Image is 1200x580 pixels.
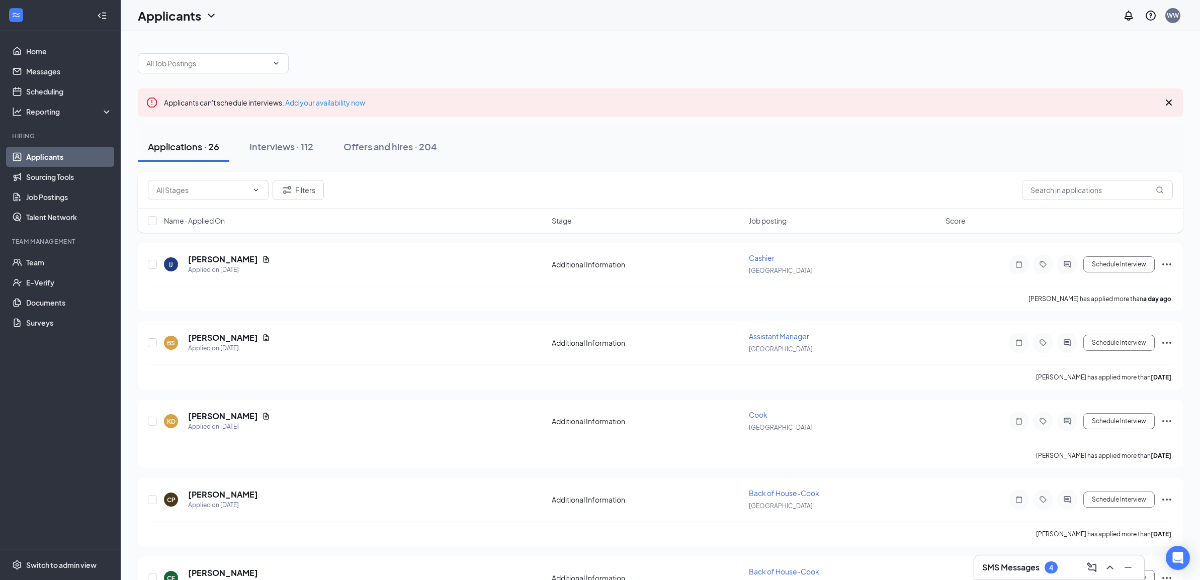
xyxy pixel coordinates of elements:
[1037,260,1049,268] svg: Tag
[26,81,112,102] a: Scheduling
[281,184,293,196] svg: Filter
[1151,452,1171,459] b: [DATE]
[1104,561,1116,573] svg: ChevronUp
[1120,559,1136,575] button: Minimize
[12,560,22,570] svg: Settings
[156,184,248,196] input: All Stages
[1102,559,1118,575] button: ChevronUp
[188,567,258,578] h5: [PERSON_NAME]
[26,313,112,333] a: Surveys
[1013,417,1025,425] svg: Note
[1161,337,1173,349] svg: Ellipses
[272,59,280,67] svg: ChevronDown
[1167,11,1179,20] div: WW
[188,332,258,343] h5: [PERSON_NAME]
[273,180,324,200] button: Filter Filters
[188,343,270,353] div: Applied on [DATE]
[1037,339,1049,347] svg: Tag
[167,496,176,504] div: CP
[1037,417,1049,425] svg: Tag
[12,107,22,117] svg: Analysis
[12,237,110,246] div: Team Management
[1036,451,1173,460] p: [PERSON_NAME] has applied more than .
[262,334,270,342] svg: Document
[1037,496,1049,504] svg: Tag
[1122,561,1134,573] svg: Minimize
[164,216,225,226] span: Name · Applied On
[1022,180,1173,200] input: Search in applications
[552,259,743,269] div: Additional Information
[749,332,809,341] span: Assistant Manager
[138,7,201,24] h1: Applicants
[1013,339,1025,347] svg: Note
[1036,373,1173,381] p: [PERSON_NAME] has applied more than .
[946,216,966,226] span: Score
[26,560,97,570] div: Switch to admin view
[1156,186,1164,194] svg: MagnifyingGlass
[146,96,158,109] svg: Error
[1161,415,1173,427] svg: Ellipses
[749,345,813,353] span: [GEOGRAPHIC_DATA]
[26,207,112,227] a: Talent Network
[1083,256,1155,272] button: Schedule Interview
[552,338,743,348] div: Additional Information
[26,272,112,293] a: E-Verify
[262,255,270,263] svg: Document
[97,11,107,21] svg: Collapse
[749,489,819,498] span: Back of House-Cook
[749,424,813,431] span: [GEOGRAPHIC_DATA]
[1028,295,1173,303] p: [PERSON_NAME] has applied more than .
[1143,295,1171,303] b: a day ago
[249,140,313,153] div: Interviews · 112
[749,267,813,274] span: [GEOGRAPHIC_DATA]
[1166,546,1190,570] div: Open Intercom Messenger
[749,567,819,576] span: Back of House-Cook
[1061,260,1073,268] svg: ActiveChat
[552,495,743,505] div: Additional Information
[26,61,112,81] a: Messages
[1145,10,1157,22] svg: QuestionInfo
[1084,559,1100,575] button: ComposeMessage
[982,562,1040,573] h3: SMS Messages
[1151,530,1171,538] b: [DATE]
[1083,413,1155,429] button: Schedule Interview
[169,260,173,269] div: IJ
[146,58,268,69] input: All Job Postings
[749,410,767,419] span: Cook
[188,489,258,500] h5: [PERSON_NAME]
[344,140,437,153] div: Offers and hires · 204
[1123,10,1135,22] svg: Notifications
[188,265,270,275] div: Applied on [DATE]
[12,132,110,140] div: Hiring
[1061,339,1073,347] svg: ActiveChat
[1083,335,1155,351] button: Schedule Interview
[252,186,260,194] svg: ChevronDown
[26,107,113,117] div: Reporting
[188,422,270,432] div: Applied on [DATE]
[1049,563,1053,572] div: 4
[749,216,787,226] span: Job posting
[552,416,743,426] div: Additional Information
[26,41,112,61] a: Home
[1061,417,1073,425] svg: ActiveChat
[749,502,813,510] span: [GEOGRAPHIC_DATA]
[1013,496,1025,504] svg: Note
[188,254,258,265] h5: [PERSON_NAME]
[749,253,775,262] span: Cashier
[188,500,258,510] div: Applied on [DATE]
[1163,96,1175,109] svg: Cross
[1083,492,1155,508] button: Schedule Interview
[1161,494,1173,506] svg: Ellipses
[285,98,365,107] a: Add your availability now
[167,339,175,347] div: BS
[26,147,112,167] a: Applicants
[1086,561,1098,573] svg: ComposeMessage
[11,10,21,20] svg: WorkstreamLogo
[26,187,112,207] a: Job Postings
[1013,260,1025,268] svg: Note
[148,140,219,153] div: Applications · 26
[26,252,112,272] a: Team
[188,411,258,422] h5: [PERSON_NAME]
[1036,530,1173,538] p: [PERSON_NAME] has applied more than .
[26,293,112,313] a: Documents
